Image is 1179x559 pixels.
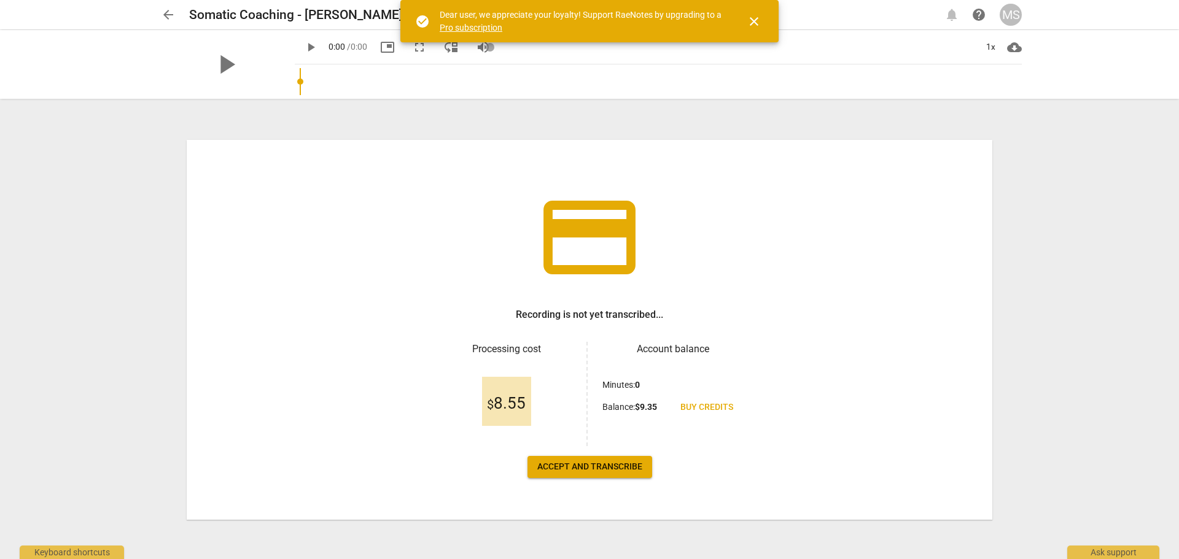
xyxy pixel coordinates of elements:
button: Fullscreen [408,36,430,58]
button: Volume [472,36,494,58]
div: Ask support [1067,546,1159,559]
span: Accept and transcribe [537,461,642,473]
span: move_down [444,40,459,55]
span: $ [487,397,494,412]
span: picture_in_picture [380,40,395,55]
span: 0:00 [329,42,345,52]
p: Balance : [602,401,657,414]
span: volume_up [476,40,491,55]
b: 0 [635,380,640,390]
h3: Account balance [602,342,743,357]
div: Keyboard shortcuts [20,546,124,559]
span: credit_card [534,182,645,293]
span: cloud_download [1007,40,1022,55]
a: Help [968,4,990,26]
span: play_arrow [303,40,318,55]
a: Buy credits [671,396,743,418]
h2: Somatic Coaching - [PERSON_NAME] [189,7,403,23]
span: 8.55 [487,395,526,413]
b: $ 9.35 [635,402,657,412]
span: Buy credits [680,401,733,414]
button: Accept and transcribe [527,456,652,478]
div: Dear user, we appreciate your loyalty! Support RaeNotes by upgrading to a [440,9,725,34]
div: 1x [979,37,1002,57]
button: Picture in picture [376,36,399,58]
a: Pro subscription [440,23,502,33]
p: Minutes : [602,379,640,391]
span: play_arrow [210,48,242,80]
span: check_circle [415,14,430,29]
button: Play [300,36,322,58]
h3: Recording is not yet transcribed... [516,307,663,322]
button: View player as separate pane [440,36,462,58]
span: help [971,7,986,22]
span: / 0:00 [347,42,367,52]
span: fullscreen [412,40,427,55]
button: MS [1000,4,1022,26]
button: Close [739,7,769,36]
span: arrow_back [161,7,176,22]
span: close [747,14,761,29]
h3: Processing cost [436,342,577,357]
